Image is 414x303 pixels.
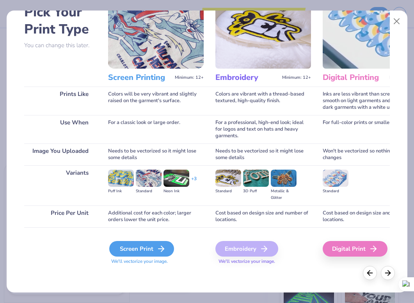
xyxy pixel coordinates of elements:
[243,170,269,187] img: 3D Puff
[136,188,162,195] div: Standard
[323,188,348,195] div: Standard
[175,75,204,80] span: Minimum: 12+
[215,188,241,195] div: Standard
[24,87,96,115] div: Prints Like
[389,14,404,29] button: Close
[24,206,96,227] div: Price Per Unit
[163,170,189,187] img: Neon Ink
[108,258,204,265] span: We'll vectorize your image.
[215,206,311,227] div: Cost based on design size and number of locations.
[108,170,134,187] img: Puff Ink
[215,258,311,265] span: We'll vectorize your image.
[282,75,311,80] span: Minimum: 12+
[215,170,241,187] img: Standard
[24,165,96,206] div: Variants
[323,241,387,257] div: Digital Print
[215,73,279,83] h3: Embroidery
[108,87,204,115] div: Colors will be very vibrant and slightly raised on the garment's surface.
[108,144,204,165] div: Needs to be vectorized so it might lose some details
[109,241,174,257] div: Screen Print
[271,170,297,187] img: Metallic & Glitter
[24,4,96,38] h2: Pick Your Print Type
[271,188,297,201] div: Metallic & Glitter
[215,241,278,257] div: Embroidery
[108,188,134,195] div: Puff Ink
[191,175,197,189] div: + 3
[215,87,311,115] div: Colors are vibrant with a thread-based textured, high-quality finish.
[24,115,96,144] div: Use When
[243,188,269,195] div: 3D Puff
[215,115,311,144] div: For a professional, high-end look; ideal for logos and text on hats and heavy garments.
[323,73,386,83] h3: Digital Printing
[215,144,311,165] div: Needs to be vectorized so it might lose some details
[136,170,162,187] img: Standard
[163,188,189,195] div: Neon Ink
[24,42,96,49] p: You can change this later.
[24,144,96,165] div: Image You Uploaded
[108,115,204,144] div: For a classic look or large order.
[108,73,172,83] h3: Screen Printing
[108,206,204,227] div: Additional cost for each color; larger orders lower the unit price.
[323,170,348,187] img: Standard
